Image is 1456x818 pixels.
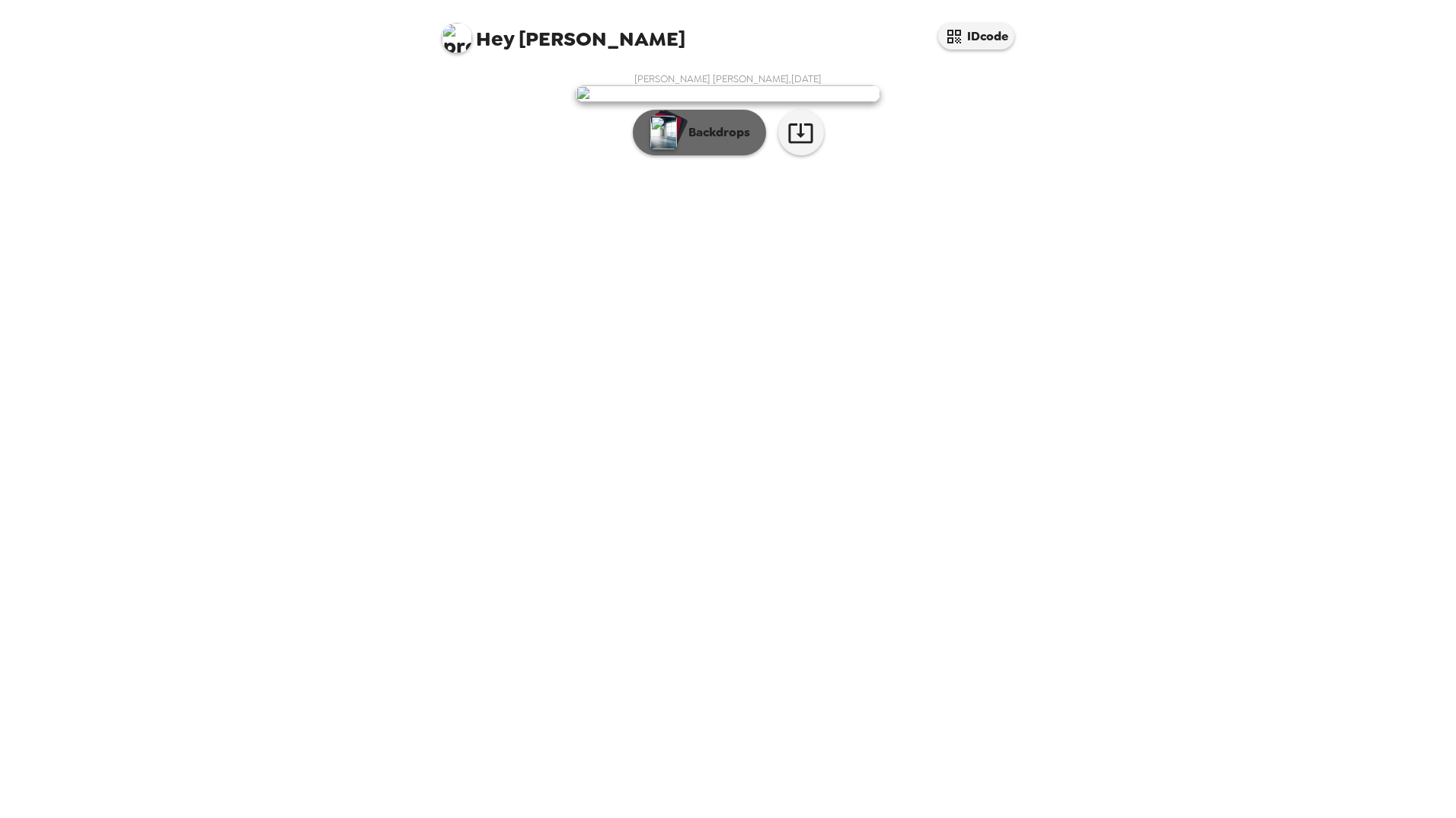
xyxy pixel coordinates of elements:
span: [PERSON_NAME] [PERSON_NAME] , [DATE] [634,72,822,85]
p: Backdrops [681,123,750,142]
span: Hey [476,25,514,53]
span: [PERSON_NAME] [442,15,685,50]
img: user [576,85,880,102]
button: Backdrops [633,110,766,155]
button: IDcode [938,23,1014,50]
img: profile pic [442,23,472,53]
